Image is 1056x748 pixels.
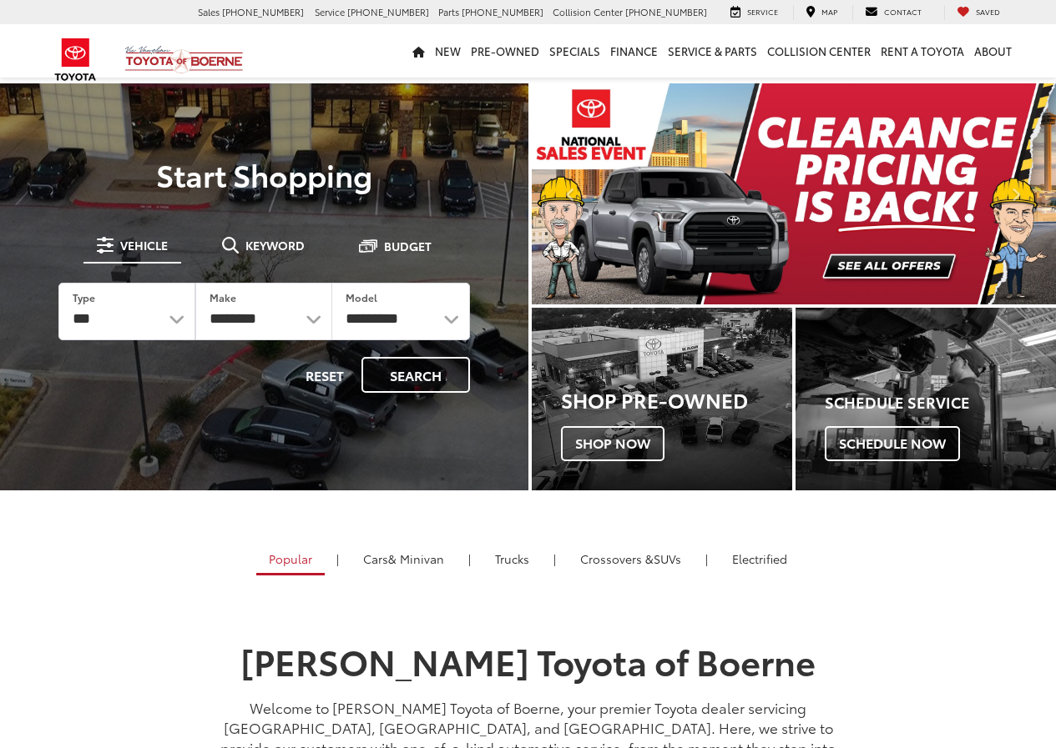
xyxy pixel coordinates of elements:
h1: [PERSON_NAME] Toyota of Boerne [215,641,841,680]
img: Vic Vaughan Toyota of Boerne [124,45,244,74]
li: | [701,550,712,567]
a: Service [718,5,791,20]
a: My Saved Vehicles [944,5,1013,20]
a: Trucks [483,545,542,573]
span: Service [315,5,345,18]
label: Model [346,290,377,304]
a: Collision Center [762,24,876,78]
p: Start Shopping [35,158,493,191]
a: Electrified [720,545,800,573]
li: | [464,550,475,567]
img: Toyota [44,33,107,87]
button: Click to view previous picture. [532,117,610,271]
span: Schedule Now [825,426,960,461]
span: Budget [384,240,432,252]
span: Vehicle [120,239,168,251]
span: [PHONE_NUMBER] [222,5,304,18]
button: Click to view next picture. [978,117,1056,271]
span: Saved [976,6,1000,17]
a: SUVs [568,545,694,573]
a: About [969,24,1017,78]
div: Toyota [796,308,1056,490]
button: Reset [291,357,358,393]
span: Parts [438,5,459,18]
span: Sales [198,5,220,18]
a: New [430,24,466,78]
label: Type [73,290,95,304]
li: | [332,550,343,567]
span: & Minivan [388,550,444,567]
a: Contact [852,5,934,20]
a: Service & Parts: Opens in a new tab [663,24,762,78]
span: [PHONE_NUMBER] [625,5,707,18]
a: Schedule Service Schedule Now [796,308,1056,490]
li: | [549,550,560,567]
span: Shop Now [561,426,664,461]
a: Finance [605,24,663,78]
button: Search [361,357,470,393]
span: Contact [884,6,922,17]
a: Home [407,24,430,78]
span: Service [747,6,778,17]
h4: Schedule Service [825,394,1056,411]
span: Map [821,6,837,17]
span: Crossovers & [580,550,654,567]
a: Cars [351,545,457,573]
a: Shop Pre-Owned Shop Now [532,308,792,490]
span: [PHONE_NUMBER] [462,5,543,18]
div: Toyota [532,308,792,490]
span: Keyword [245,239,305,251]
span: [PHONE_NUMBER] [347,5,429,18]
a: Map [793,5,850,20]
a: Popular [256,545,325,575]
span: Collision Center [553,5,623,18]
a: Pre-Owned [466,24,544,78]
a: Specials [544,24,605,78]
label: Make [210,290,236,304]
h3: Shop Pre-Owned [561,389,792,410]
a: Rent a Toyota [876,24,969,78]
